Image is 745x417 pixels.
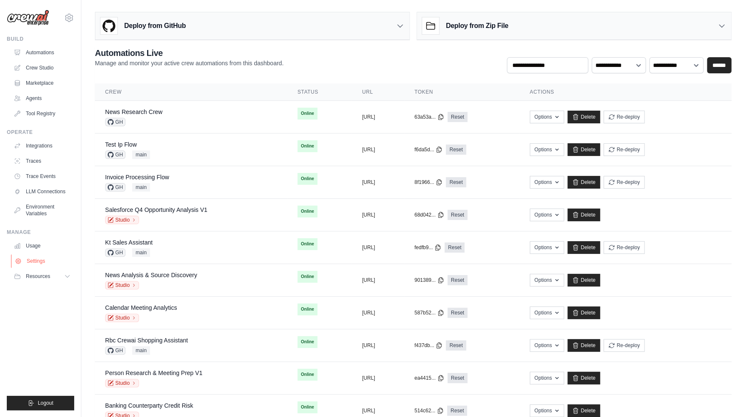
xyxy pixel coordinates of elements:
[10,185,74,198] a: LLM Connections
[414,407,444,414] button: 514c62...
[414,375,444,381] button: ea4415...
[10,76,74,90] a: Marketplace
[603,241,645,254] button: Re-deploy
[105,206,207,213] a: Salesforce Q4 Opportunity Analysis V1
[10,92,74,105] a: Agents
[414,211,444,218] button: 68d042...
[297,271,317,283] span: Online
[10,61,74,75] a: Crew Studio
[7,129,74,136] div: Operate
[448,210,467,220] a: Reset
[297,369,317,381] span: Online
[567,241,600,254] a: Delete
[105,337,188,344] a: Rbc Crewai Shopping Assistant
[10,200,74,220] a: Environment Variables
[567,404,600,417] a: Delete
[404,83,520,101] th: Token
[297,206,317,217] span: Online
[603,143,645,156] button: Re-deploy
[105,272,197,278] a: News Analysis & Source Discovery
[7,396,74,410] button: Logout
[105,379,139,387] a: Studio
[414,114,444,120] button: 63a53a...
[105,141,137,148] a: Test Ip Flow
[530,274,564,286] button: Options
[105,346,125,355] span: GH
[297,108,317,120] span: Online
[414,309,444,316] button: 587b52...
[448,308,467,318] a: Reset
[414,244,441,251] button: fedfb9...
[446,340,466,350] a: Reset
[447,406,467,416] a: Reset
[446,177,466,187] a: Reset
[105,174,169,181] a: Invoice Processing Flow
[95,59,284,67] p: Manage and monitor your active crew automations from this dashboard.
[567,208,600,221] a: Delete
[105,248,125,257] span: GH
[530,306,564,319] button: Options
[105,304,177,311] a: Calendar Meeting Analytics
[10,170,74,183] a: Trace Events
[567,274,600,286] a: Delete
[530,339,564,352] button: Options
[132,248,150,257] span: main
[105,216,139,224] a: Studio
[297,238,317,250] span: Online
[297,140,317,152] span: Online
[567,306,600,319] a: Delete
[10,239,74,253] a: Usage
[567,111,600,123] a: Delete
[132,183,150,192] span: main
[530,372,564,384] button: Options
[105,108,162,115] a: News Research Crew
[414,342,443,349] button: f437db...
[124,21,186,31] h3: Deploy from GitHub
[105,314,139,322] a: Studio
[7,10,49,26] img: Logo
[603,111,645,123] button: Re-deploy
[287,83,352,101] th: Status
[10,270,74,283] button: Resources
[132,346,150,355] span: main
[446,21,508,31] h3: Deploy from Zip File
[105,183,125,192] span: GH
[105,370,203,376] a: Person Research & Meeting Prep V1
[7,229,74,236] div: Manage
[105,150,125,159] span: GH
[10,139,74,153] a: Integrations
[297,303,317,315] span: Online
[100,17,117,34] img: GitHub Logo
[448,373,467,383] a: Reset
[7,36,74,42] div: Build
[448,275,467,285] a: Reset
[530,208,564,221] button: Options
[567,339,600,352] a: Delete
[530,176,564,189] button: Options
[38,400,53,406] span: Logout
[11,254,75,268] a: Settings
[414,146,443,153] button: f6da5d...
[105,402,193,409] a: Banking Counterparty Credit Risk
[703,376,745,417] iframe: Chat Widget
[95,83,287,101] th: Crew
[448,112,467,122] a: Reset
[530,404,564,417] button: Options
[567,143,600,156] a: Delete
[297,173,317,185] span: Online
[603,176,645,189] button: Re-deploy
[530,143,564,156] button: Options
[105,281,139,289] a: Studio
[297,401,317,413] span: Online
[530,241,564,254] button: Options
[567,176,600,189] a: Delete
[132,150,150,159] span: main
[297,336,317,348] span: Online
[10,107,74,120] a: Tool Registry
[95,47,284,59] h2: Automations Live
[603,339,645,352] button: Re-deploy
[414,277,444,284] button: 901389...
[105,239,153,246] a: Kt Sales Assistant
[520,83,731,101] th: Actions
